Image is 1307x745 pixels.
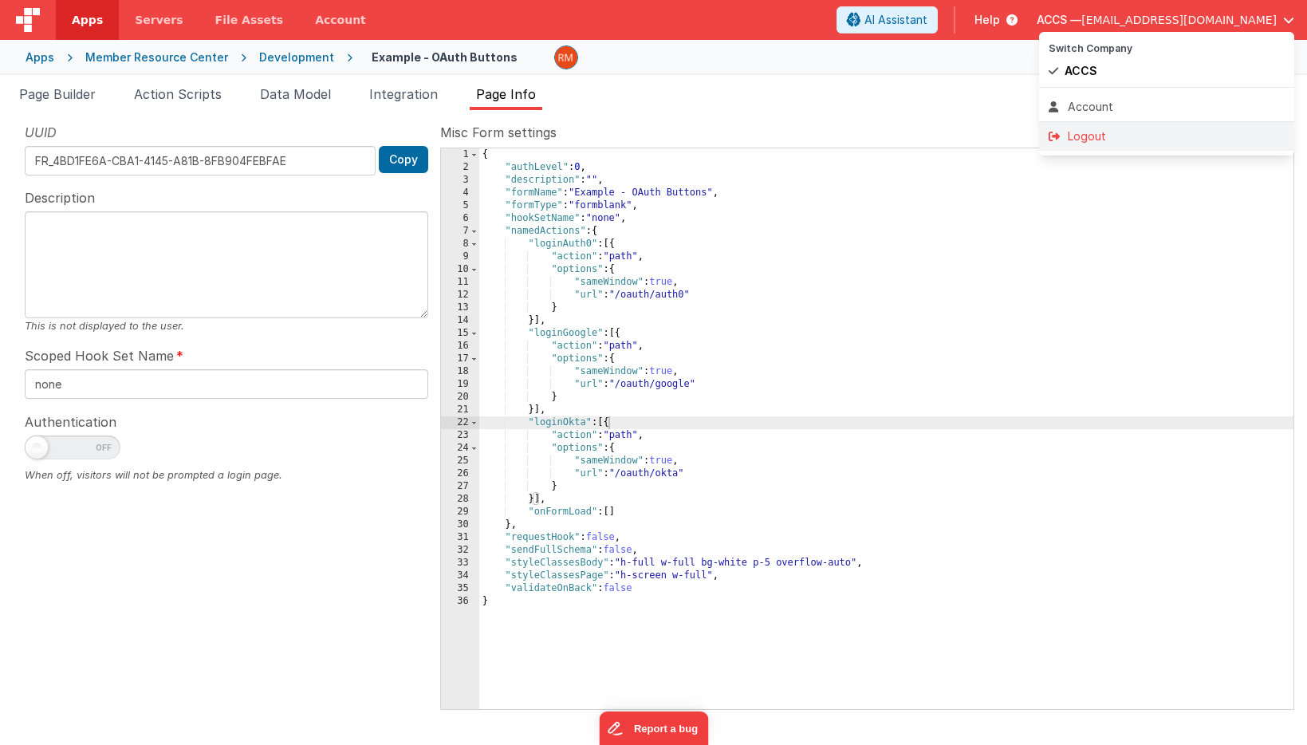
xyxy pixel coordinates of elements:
span: ACCS [1065,63,1097,79]
iframe: Marker.io feedback button [599,711,708,745]
h5: Switch Company [1049,43,1285,53]
div: Account [1049,99,1285,115]
div: Logout [1049,128,1285,144]
div: Options [1039,32,1294,156]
